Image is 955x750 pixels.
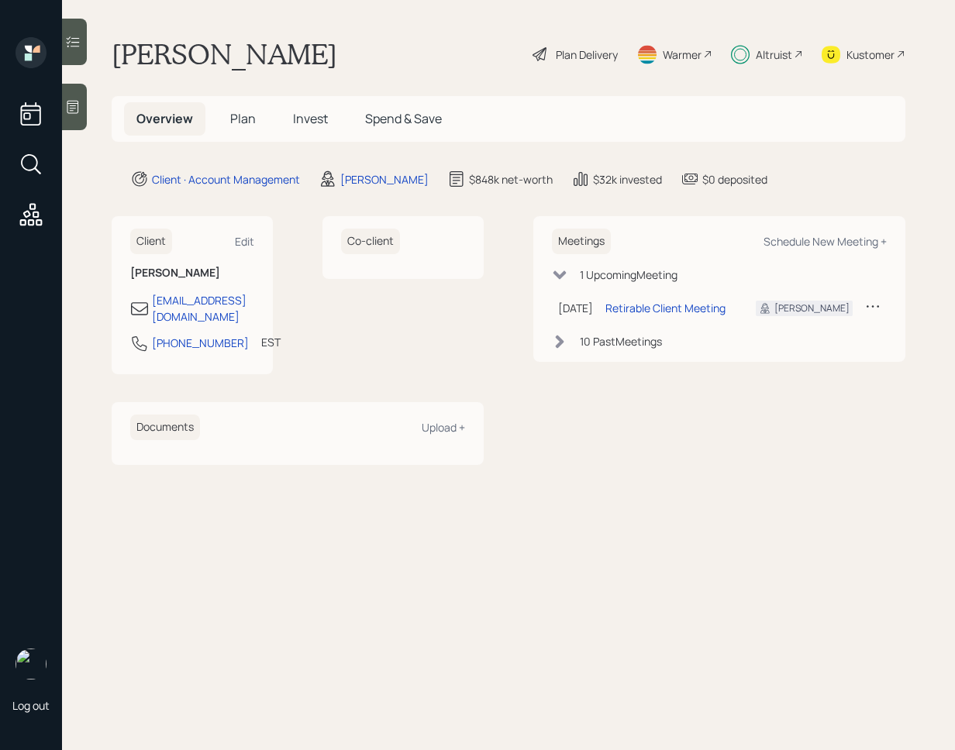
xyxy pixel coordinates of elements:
div: Warmer [663,46,702,63]
div: 10 Past Meeting s [580,333,662,349]
div: $32k invested [593,171,662,187]
div: [PERSON_NAME] [340,171,429,187]
h6: Meetings [552,229,611,254]
h6: [PERSON_NAME] [130,267,254,280]
div: Log out [12,698,50,713]
div: Altruist [756,46,792,63]
h6: Client [130,229,172,254]
div: [EMAIL_ADDRESS][DOMAIN_NAME] [152,292,254,325]
span: Overview [136,110,193,127]
div: [PERSON_NAME] [774,301,850,315]
div: EST [261,334,281,350]
span: Invest [293,110,328,127]
div: $0 deposited [702,171,767,187]
div: Kustomer [846,46,895,63]
span: Plan [230,110,256,127]
div: Client · Account Management [152,171,300,187]
h6: Co-client [341,229,400,254]
div: Schedule New Meeting + [764,234,887,249]
div: Plan Delivery [556,46,618,63]
div: $848k net-worth [469,171,553,187]
h1: [PERSON_NAME] [112,37,337,71]
h6: Documents [130,415,200,440]
div: 1 Upcoming Meeting [580,267,677,283]
span: Spend & Save [365,110,442,127]
div: Upload + [422,420,465,435]
img: retirable_logo.png [16,649,47,679]
div: Retirable Client Meeting [605,300,726,316]
div: [PHONE_NUMBER] [152,335,249,351]
div: [DATE] [558,300,593,316]
div: Edit [235,234,254,249]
